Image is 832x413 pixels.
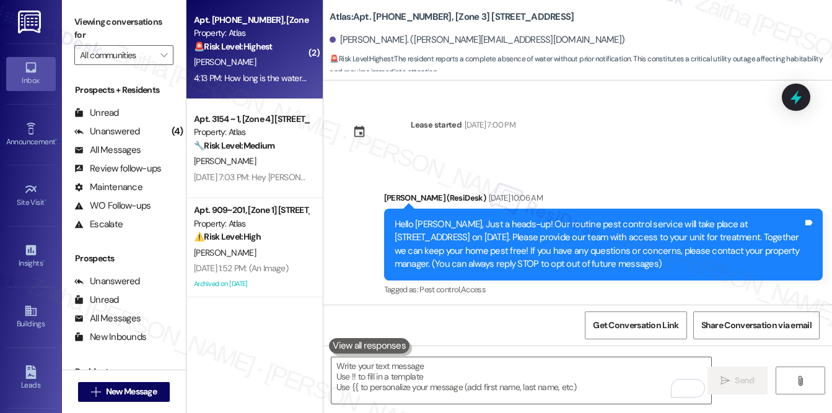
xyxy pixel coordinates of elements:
div: Prospects [62,252,186,265]
div: [DATE] 10:06 AM [486,191,543,204]
div: Tagged as: [384,280,823,298]
div: [PERSON_NAME] (ResiDesk) [384,191,823,209]
strong: 🚨 Risk Level: Highest [194,41,273,52]
button: New Message [78,382,170,402]
a: Site Visit • [6,179,56,212]
div: Property: Atlas [194,27,309,40]
div: Hello [PERSON_NAME], Just a heads-up! Our routine pest control service will take place at [STREET... [395,218,804,271]
div: [PERSON_NAME]. ([PERSON_NAME][EMAIL_ADDRESS][DOMAIN_NAME]) [330,33,624,46]
div: Unread [74,107,119,120]
div: Unanswered [74,275,140,288]
a: Leads [6,362,56,395]
span: Share Conversation via email [701,319,812,332]
span: [PERSON_NAME] [194,56,256,67]
span: • [45,196,46,205]
div: Unread [74,293,119,306]
button: Get Conversation Link [585,311,686,339]
i:  [795,376,805,386]
span: Pest control , [419,284,461,295]
input: All communities [80,45,154,65]
div: Maintenance [74,181,142,194]
img: ResiDesk Logo [18,11,43,33]
div: Archived on [DATE] [193,276,310,292]
div: 4:13 PM: How long is the water going to be off toilets has low water pressure [194,72,465,84]
div: Residents [62,365,186,378]
span: • [55,136,57,144]
div: [DATE] 7:00 PM [462,118,515,131]
div: Apt. 909~201, [Zone 1] [STREET_ADDRESS][PERSON_NAME] [194,204,309,217]
i:  [720,376,730,386]
div: Review follow-ups [74,162,161,175]
div: Property: Atlas [194,126,309,139]
span: Get Conversation Link [593,319,678,332]
i:  [160,50,167,60]
button: Share Conversation via email [693,311,820,339]
div: (4) [169,122,186,141]
strong: 🔧 Risk Level: Medium [194,140,274,151]
div: [DATE] 7:03 PM: Hey [PERSON_NAME], we appreciate your text! We'll be back at 11AM to help you out... [194,172,741,183]
div: Prospects + Residents [62,84,186,97]
i:  [91,387,100,397]
strong: ⚠️ Risk Level: High [194,231,261,242]
a: Insights • [6,240,56,273]
div: Apt. [PHONE_NUMBER], [Zone 3] [STREET_ADDRESS] [194,14,309,27]
label: Viewing conversations for [74,12,173,45]
span: Send [735,374,754,387]
span: New Message [106,385,157,398]
span: Access [461,284,486,295]
a: Buildings [6,300,56,334]
div: [DATE] 1:52 PM: (An Image) [194,263,288,274]
b: Atlas: Apt. [PHONE_NUMBER], [Zone 3] [STREET_ADDRESS] [330,11,574,24]
span: [PERSON_NAME] [194,247,256,258]
div: All Messages [74,312,141,325]
button: Send [707,367,768,394]
textarea: To enrich screen reader interactions, please activate Accessibility in Grammarly extension settings [331,357,711,404]
span: : The resident reports a complete absence of water without prior notification. This constitutes a... [330,53,832,79]
div: All Messages [74,144,141,157]
span: • [43,257,45,266]
div: Unanswered [74,125,140,138]
div: Escalate [74,218,123,231]
div: Property: Atlas [194,217,309,230]
strong: 🚨 Risk Level: Highest [330,54,393,64]
div: New Inbounds [74,331,146,344]
a: Inbox [6,57,56,90]
div: WO Follow-ups [74,199,151,212]
span: [PERSON_NAME] [194,155,256,167]
div: Apt. 3154 ~ 1, [Zone 4] [STREET_ADDRESS] [194,113,309,126]
div: Lease started [411,118,462,131]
